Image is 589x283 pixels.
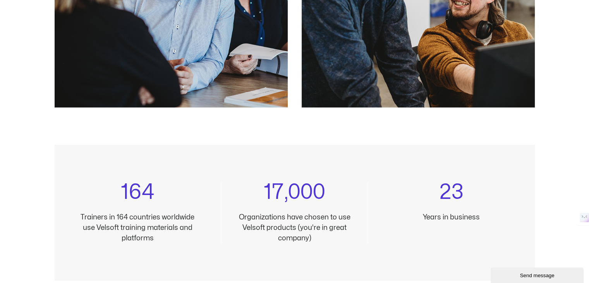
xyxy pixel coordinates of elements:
[392,212,511,223] p: Years in business
[235,212,354,243] p: Organizations have chosen to use Velsoft products (you're in great company)
[235,182,354,203] h3: 17,000
[392,182,511,203] h3: 23
[78,182,197,203] h3: 164
[491,266,585,283] iframe: chat widget
[78,212,197,243] p: Trainers in 164 countries worldwide use Velsoft training materials and platforms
